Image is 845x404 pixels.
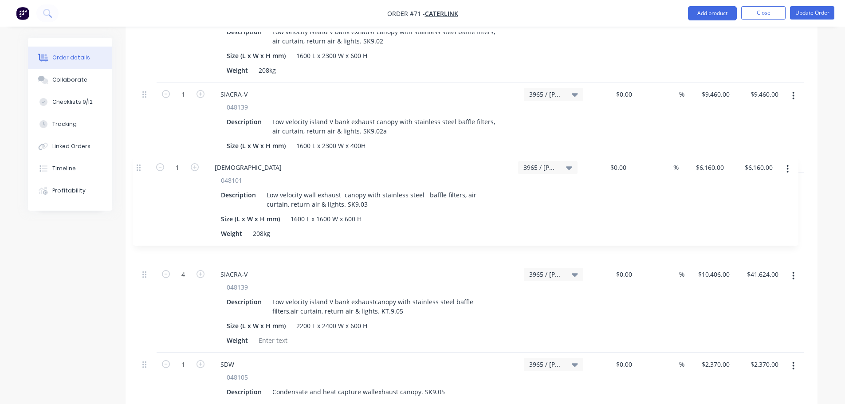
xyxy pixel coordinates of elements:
[52,187,86,195] div: Profitability
[293,139,369,152] div: 1600 L x 2300 W x 400H
[28,91,112,113] button: Checklists 9/12
[679,89,684,99] span: %
[269,295,503,318] div: Low velocity island V bank exhaustcanopy with stainless steel baffle filters,air curtain, return ...
[223,154,252,167] div: Weight
[529,90,563,99] span: 3965 / [PERSON_NAME] [GEOGRAPHIC_DATA]
[28,113,112,135] button: Tracking
[213,358,241,371] div: SDW
[741,6,786,20] button: Close
[387,9,425,18] span: Order #71 -
[52,54,90,62] div: Order details
[28,157,112,180] button: Timeline
[28,47,112,69] button: Order details
[255,154,279,167] div: 208kg
[52,120,77,128] div: Tracking
[213,88,255,101] div: SIACRA-V
[293,319,371,332] div: 2200 L x 2400 W x 600 H
[223,295,265,308] div: Description
[223,319,289,332] div: Size (L x W x H mm)
[28,69,112,91] button: Collaborate
[425,9,458,18] a: Caterlink
[227,102,248,112] span: 048139
[52,98,93,106] div: Checklists 9/12
[223,334,252,347] div: Weight
[679,359,684,369] span: %
[223,49,289,62] div: Size (L x W x H mm)
[52,76,87,84] div: Collaborate
[269,115,503,137] div: Low velocity island V bank exhaust canopy with stainless steel baffle filters, air curtain, retur...
[679,269,684,279] span: %
[213,268,255,281] div: SIACRA-V
[52,142,90,150] div: Linked Orders
[255,64,279,77] div: 208kg
[227,373,248,382] span: 048105
[269,385,448,398] div: Condensate and heat capture wallexhaust canopy. SK9.05
[293,49,371,62] div: 1600 L x 2300 W x 600 H
[223,64,252,77] div: Weight
[16,7,29,20] img: Factory
[790,6,834,20] button: Update Order
[28,135,112,157] button: Linked Orders
[223,385,265,398] div: Description
[227,282,248,292] span: 048139
[269,25,503,47] div: Low velocity island V bank exhaust canopy with stainless steel baffle filters, air curtain, retur...
[529,360,563,369] span: 3965 / [PERSON_NAME] [GEOGRAPHIC_DATA]
[52,165,76,173] div: Timeline
[223,115,265,128] div: Description
[688,6,737,20] button: Add product
[28,180,112,202] button: Profitability
[223,139,289,152] div: Size (L x W x H mm)
[529,270,563,279] span: 3965 / [PERSON_NAME] [GEOGRAPHIC_DATA]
